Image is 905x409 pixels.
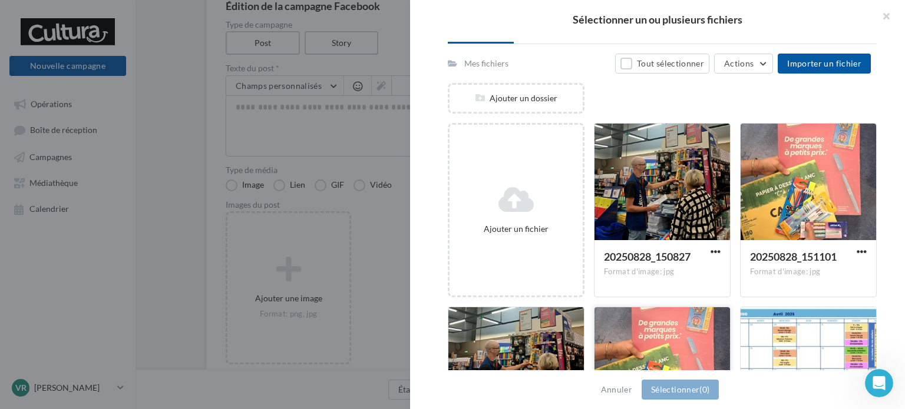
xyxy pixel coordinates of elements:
span: Importer un fichier [787,58,861,68]
span: 20250828_151101 [750,250,837,263]
iframe: Intercom live chat [865,369,893,397]
button: Tout sélectionner [615,54,709,74]
button: Importer un fichier [778,54,871,74]
div: Ajouter un dossier [450,92,583,104]
button: Actions [714,54,773,74]
div: Mes fichiers [464,58,508,69]
button: Sélectionner(0) [642,380,719,400]
div: Format d'image: jpg [750,267,867,277]
div: Format d'image: jpg [604,267,721,277]
span: Actions [724,58,754,68]
div: Ajouter un fichier [454,223,578,235]
button: Annuler [596,383,637,397]
span: (0) [699,384,709,394]
h2: Sélectionner un ou plusieurs fichiers [429,14,886,25]
span: 20250828_150827 [604,250,691,263]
